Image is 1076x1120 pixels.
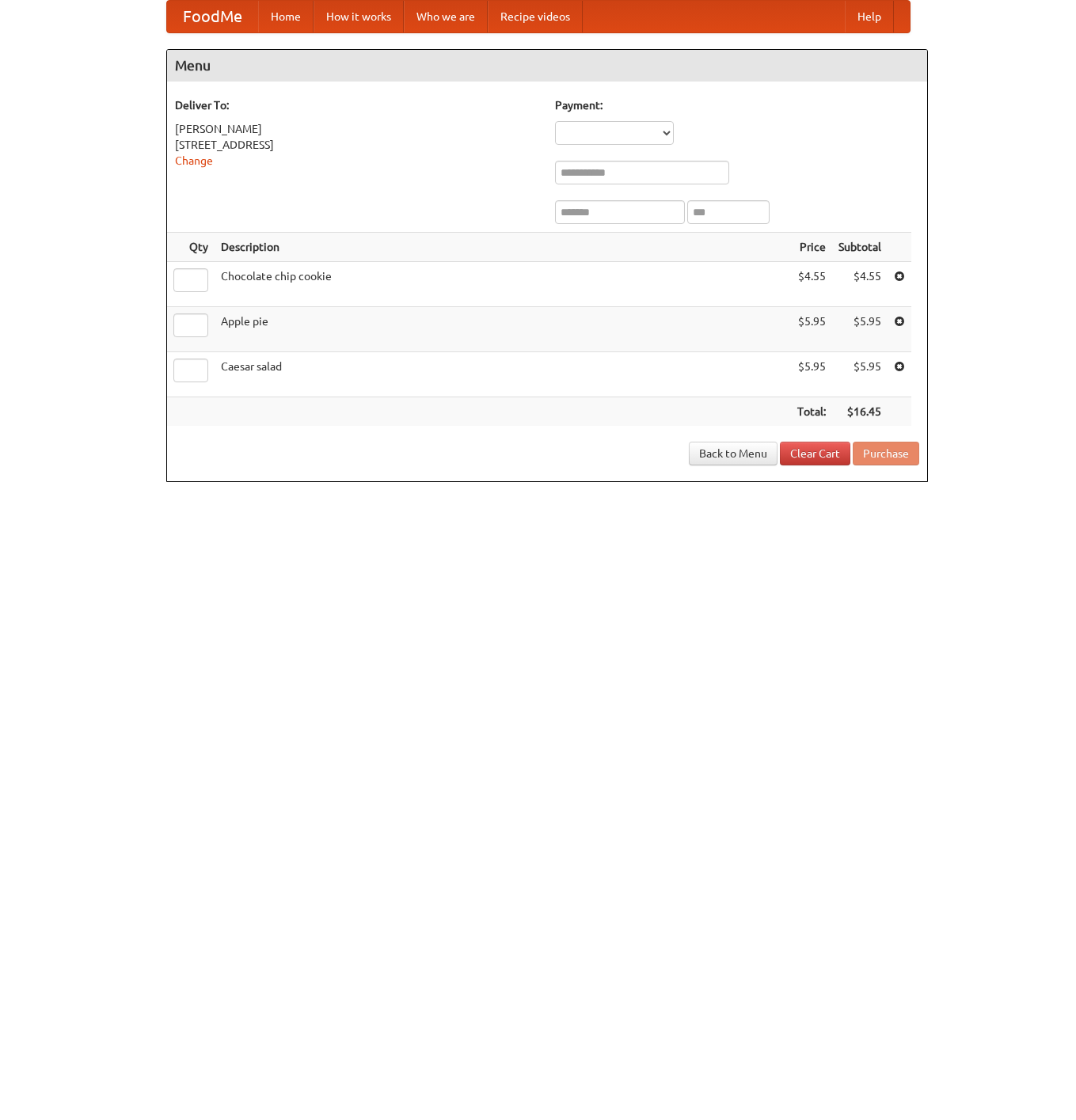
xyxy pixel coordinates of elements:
[555,97,919,113] h5: Payment:
[832,233,888,262] th: Subtotal
[314,1,404,32] a: How it works
[175,97,539,113] h5: Deliver To:
[791,262,832,307] td: $4.55
[791,233,832,262] th: Price
[167,50,927,82] h4: Menu
[488,1,583,32] a: Recipe videos
[215,262,791,307] td: Chocolate chip cookie
[689,442,778,465] a: Back to Menu
[791,307,832,352] td: $5.95
[832,397,888,427] th: $16.45
[853,442,919,465] button: Purchase
[258,1,314,32] a: Home
[215,307,791,352] td: Apple pie
[215,352,791,397] td: Caesar salad
[832,262,888,307] td: $4.55
[167,233,215,262] th: Qty
[791,397,832,427] th: Total:
[791,352,832,397] td: $5.95
[175,137,539,153] div: [STREET_ADDRESS]
[404,1,488,32] a: Who we are
[215,233,791,262] th: Description
[832,307,888,352] td: $5.95
[845,1,894,32] a: Help
[832,352,888,397] td: $5.95
[175,154,213,167] a: Change
[167,1,258,32] a: FoodMe
[780,442,850,465] a: Clear Cart
[175,121,539,137] div: [PERSON_NAME]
